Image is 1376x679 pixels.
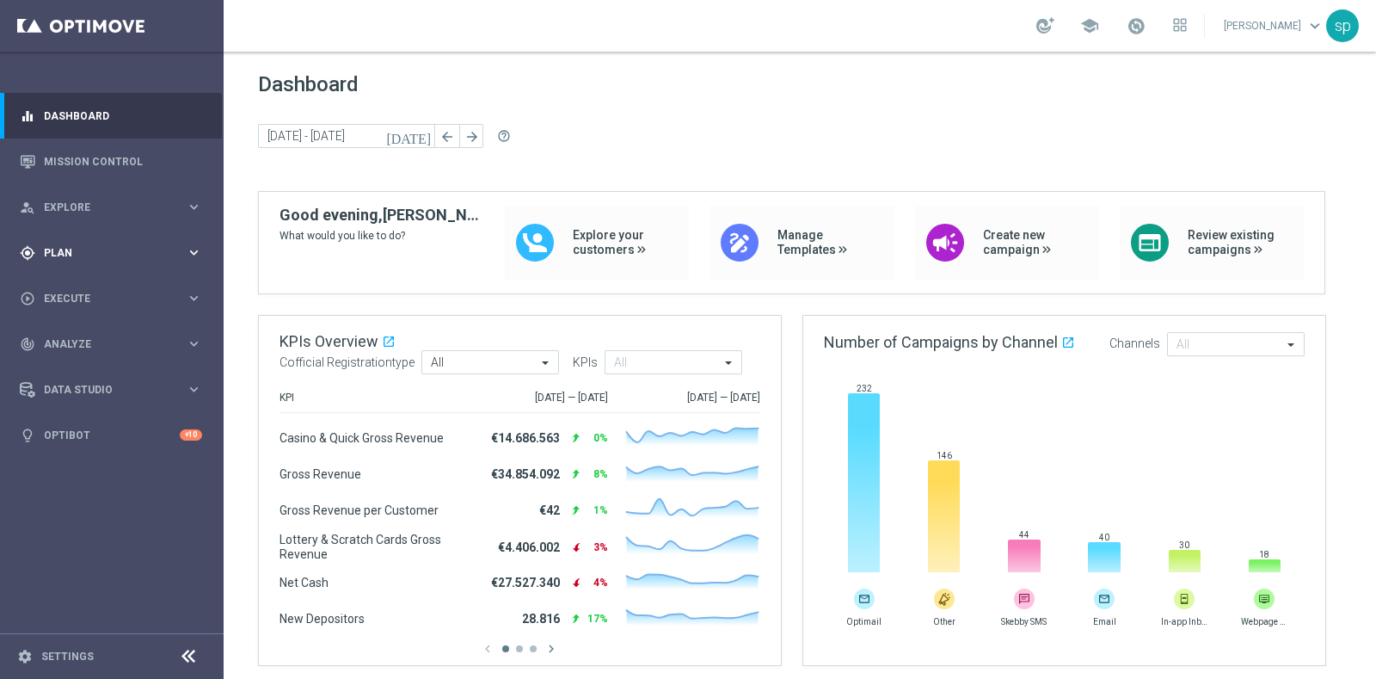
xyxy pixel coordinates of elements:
div: Plan [20,245,186,261]
div: Data Studio [20,382,186,398]
a: Mission Control [44,139,202,184]
i: play_circle_outline [20,291,35,306]
span: keyboard_arrow_down [1305,16,1324,35]
button: track_changes Analyze keyboard_arrow_right [19,337,203,351]
i: keyboard_arrow_right [186,244,202,261]
div: sp [1326,9,1359,42]
span: Data Studio [44,385,186,395]
button: gps_fixed Plan keyboard_arrow_right [19,246,203,260]
span: school [1080,16,1099,35]
div: Execute [20,291,186,306]
i: keyboard_arrow_right [186,199,202,215]
span: Explore [44,202,186,213]
div: Explore [20,200,186,215]
div: Mission Control [20,139,202,184]
i: lightbulb [20,428,35,443]
a: [PERSON_NAME]keyboard_arrow_down [1222,13,1326,39]
span: Analyze [44,339,186,349]
a: Settings [41,651,94,662]
button: lightbulb Optibot +10 [19,429,203,442]
button: equalizer Dashboard [19,109,203,123]
div: Dashboard [20,93,202,139]
button: Data Studio keyboard_arrow_right [19,383,203,397]
button: Mission Control [19,155,203,169]
a: Dashboard [44,93,202,139]
i: keyboard_arrow_right [186,381,202,398]
i: person_search [20,200,35,215]
i: keyboard_arrow_right [186,336,202,352]
span: Execute [44,293,186,304]
div: Optibot [20,412,202,458]
i: gps_fixed [20,245,35,261]
button: person_search Explore keyboard_arrow_right [19,201,203,214]
span: Plan [44,248,186,258]
button: play_circle_outline Execute keyboard_arrow_right [19,292,203,306]
div: +10 [180,429,202,441]
i: settings [17,649,33,664]
i: keyboard_arrow_right [186,290,202,306]
i: track_changes [20,336,35,352]
i: equalizer [20,108,35,124]
div: Analyze [20,336,186,352]
a: Optibot [44,412,180,458]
